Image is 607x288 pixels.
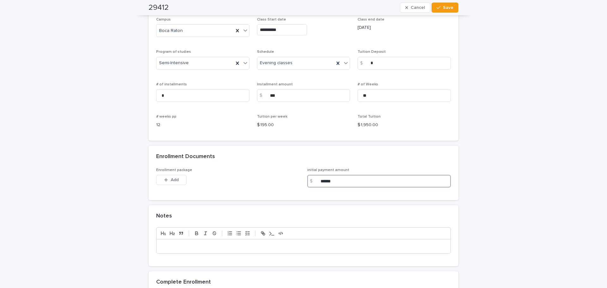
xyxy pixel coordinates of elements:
[358,115,381,119] span: Total Tuition
[257,18,286,21] span: Class Start date
[358,57,370,70] div: $
[156,115,176,119] span: # weeks pp
[443,5,453,10] span: Save
[156,279,211,286] h2: Complete Enrollment
[358,83,378,86] span: # of Weeks
[432,3,458,13] button: Save
[156,83,187,86] span: # of installments
[358,122,451,128] p: $ 1,950.00
[156,18,171,21] span: Campus
[257,115,287,119] span: Tuition per week
[307,175,320,187] div: $
[260,60,292,66] span: Evening classes
[149,3,169,12] h2: 29412
[358,24,451,31] p: [DATE]
[156,175,187,185] button: Add
[156,168,192,172] span: Enrollment package
[358,50,386,54] span: Tuition Deposit
[156,122,249,128] p: 12
[159,60,189,66] span: Semi-Intensive
[156,50,191,54] span: Program of studies
[257,50,274,54] span: Schedule
[156,213,172,220] h2: Notes
[159,28,183,34] span: Boca Raton
[257,89,270,102] div: $
[257,83,293,86] span: Installment amount
[411,5,425,10] span: Cancel
[171,178,179,182] span: Add
[307,168,349,172] span: initial payment amount
[257,122,350,128] p: $ 195.00
[400,3,430,13] button: Cancel
[358,18,384,21] span: Class end date
[156,153,215,160] h2: Enrollment Documents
